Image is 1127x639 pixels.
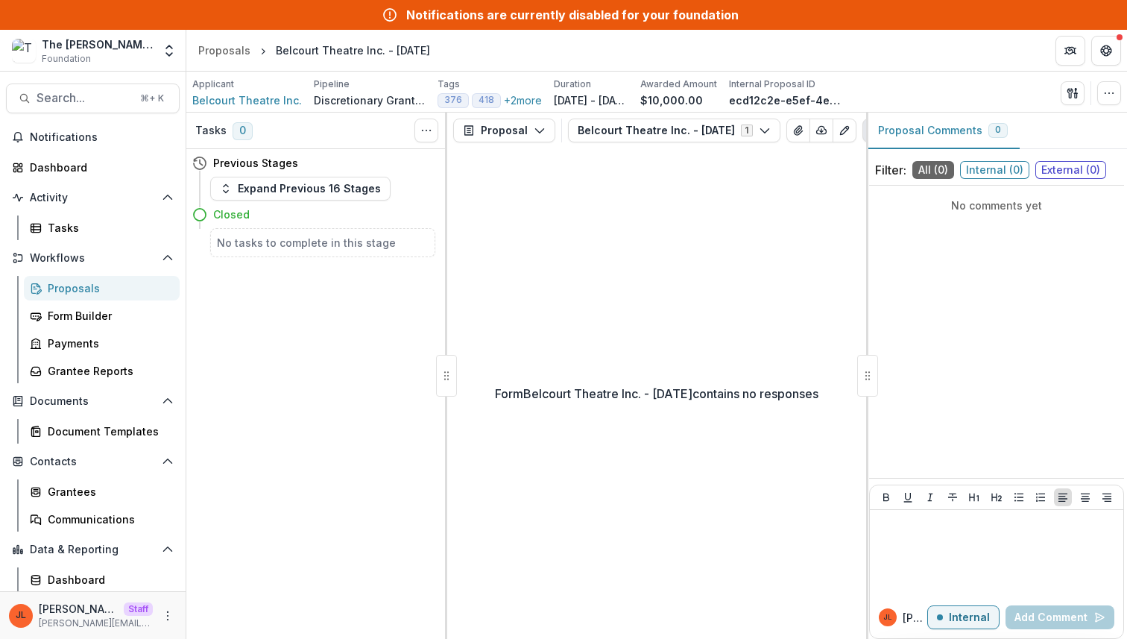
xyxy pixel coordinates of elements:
[24,276,180,300] a: Proposals
[875,161,906,179] p: Filter:
[965,488,983,506] button: Heading 1
[6,246,180,270] button: Open Workflows
[24,507,180,532] a: Communications
[438,78,460,91] p: Tags
[833,119,856,142] button: Edit as form
[949,611,990,624] p: Internal
[213,155,298,171] h4: Previous Stages
[406,6,739,24] div: Notifications are currently disabled for your foundation
[192,92,302,108] a: Belcourt Theatre Inc.
[504,92,542,108] button: +2more
[960,161,1029,179] span: Internal ( 0 )
[1035,161,1106,179] span: External ( 0 )
[213,207,250,222] h4: Closed
[1098,488,1116,506] button: Align Right
[195,125,227,137] h3: Tasks
[39,617,153,630] p: [PERSON_NAME][EMAIL_ADDRESS][DOMAIN_NAME]
[877,488,895,506] button: Bold
[159,607,177,625] button: More
[30,456,156,468] span: Contacts
[192,40,256,61] a: Proposals
[903,610,927,626] p: [PERSON_NAME]
[12,39,36,63] img: The Frist Foundation Data Sandbox
[48,363,168,379] div: Grantee Reports
[899,488,917,506] button: Underline
[554,78,591,91] p: Duration
[640,92,703,108] p: $10,000.00
[48,280,168,296] div: Proposals
[24,303,180,328] a: Form Builder
[875,198,1118,213] p: No comments yet
[217,235,429,251] h5: No tasks to complete in this stage
[24,215,180,240] a: Tasks
[862,119,886,142] button: Plaintext view
[1091,36,1121,66] button: Get Help
[30,131,174,144] span: Notifications
[640,78,717,91] p: Awarded Amount
[568,119,780,142] button: Belcourt Theatre Inc. - [DATE]1
[6,155,180,180] a: Dashboard
[6,186,180,210] button: Open Activity
[48,484,168,500] div: Grantees
[37,91,131,105] span: Search...
[6,125,180,149] button: Notifications
[927,605,1000,629] button: Internal
[192,40,436,61] nav: breadcrumb
[6,84,180,113] button: Search...
[48,308,168,324] div: Form Builder
[314,78,350,91] p: Pipeline
[444,95,462,105] span: 376
[48,572,168,588] div: Dashboard
[42,52,91,66] span: Foundation
[30,395,156,408] span: Documents
[198,43,250,58] div: Proposals
[192,78,234,91] p: Applicant
[30,192,156,204] span: Activity
[479,95,494,105] span: 418
[48,511,168,527] div: Communications
[137,90,167,107] div: ⌘ + K
[24,479,180,504] a: Grantees
[866,113,1020,149] button: Proposal Comments
[24,359,180,383] a: Grantee Reports
[495,385,818,403] p: Form Belcourt Theatre Inc. - [DATE] contains no responses
[1054,488,1072,506] button: Align Left
[1006,605,1114,629] button: Add Comment
[24,331,180,356] a: Payments
[24,567,180,592] a: Dashboard
[729,78,815,91] p: Internal Proposal ID
[1032,488,1049,506] button: Ordered List
[16,611,26,620] div: Jeanne Locker
[944,488,962,506] button: Strike
[912,161,954,179] span: All ( 0 )
[233,122,253,140] span: 0
[1010,488,1028,506] button: Bullet List
[995,125,1001,135] span: 0
[1076,488,1094,506] button: Align Center
[883,614,892,621] div: Jeanne Locker
[6,538,180,561] button: Open Data & Reporting
[921,488,939,506] button: Italicize
[24,419,180,444] a: Document Templates
[6,450,180,473] button: Open Contacts
[6,389,180,413] button: Open Documents
[414,119,438,142] button: Toggle View Cancelled Tasks
[42,37,153,52] div: The [PERSON_NAME] Foundation Data Sandbox
[48,336,168,351] div: Payments
[276,43,430,58] div: Belcourt Theatre Inc. - [DATE]
[30,160,168,175] div: Dashboard
[554,92,628,108] p: [DATE] - [DATE]
[30,252,156,265] span: Workflows
[988,488,1006,506] button: Heading 2
[453,119,555,142] button: Proposal
[1055,36,1085,66] button: Partners
[314,92,426,108] p: Discretionary Grants Pipeline
[210,177,391,201] button: Expand Previous 16 Stages
[30,544,156,556] span: Data & Reporting
[39,601,118,617] p: [PERSON_NAME]
[48,220,168,236] div: Tasks
[124,602,153,616] p: Staff
[159,36,180,66] button: Open entity switcher
[786,119,810,142] button: View Attached Files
